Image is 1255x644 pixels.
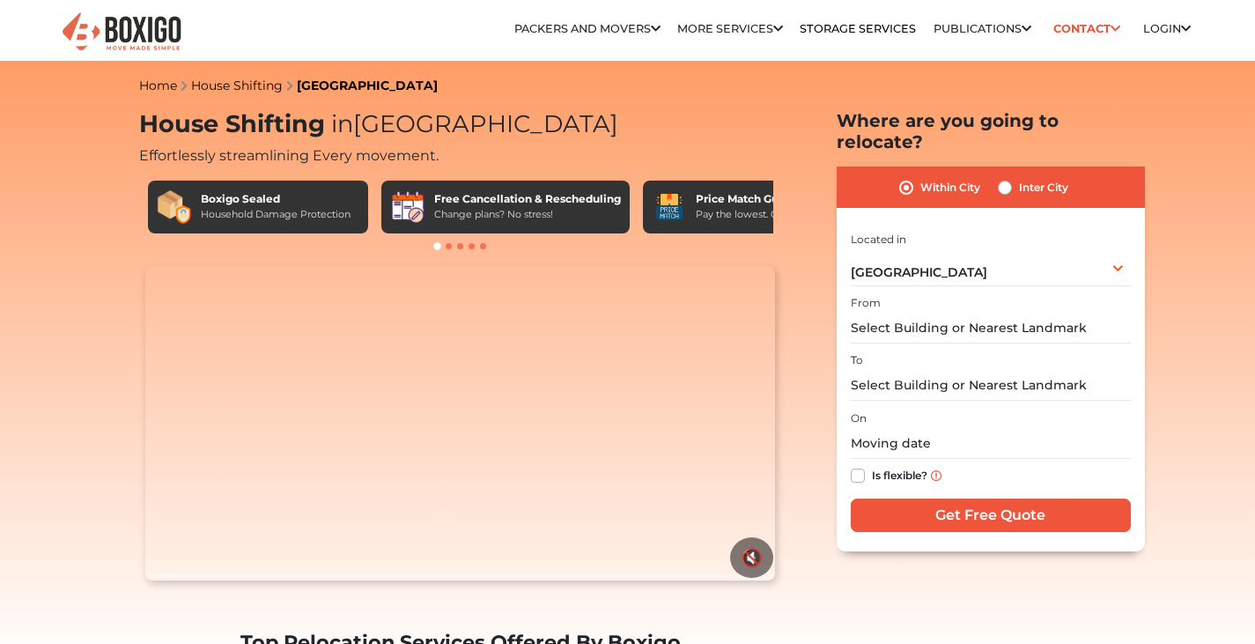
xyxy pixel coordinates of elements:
div: Price Match Guarantee [696,191,830,207]
img: info [931,470,941,481]
h2: Where are you going to relocate? [837,110,1145,152]
span: [GEOGRAPHIC_DATA] [325,109,618,138]
a: Packers and Movers [514,22,661,35]
div: Household Damage Protection [201,207,351,222]
h1: House Shifting [139,110,782,139]
img: Boxigo Sealed [157,189,192,225]
a: Storage Services [800,22,916,35]
a: House Shifting [191,78,283,93]
img: Free Cancellation & Rescheduling [390,189,425,225]
div: Change plans? No stress! [434,207,621,222]
a: More services [677,22,783,35]
input: Select Building or Nearest Landmark [851,313,1131,344]
input: Get Free Quote [851,499,1131,532]
label: From [851,295,881,311]
a: Contact [1048,15,1126,42]
a: [GEOGRAPHIC_DATA] [297,78,438,93]
span: in [331,109,353,138]
img: Price Match Guarantee [652,189,687,225]
span: Effortlessly streamlining Every movement. [139,147,439,164]
label: Located in [851,232,906,248]
input: Moving date [851,428,1131,459]
a: Login [1143,22,1191,35]
a: Home [139,78,177,93]
div: Free Cancellation & Rescheduling [434,191,621,207]
label: To [851,352,863,368]
label: Inter City [1019,177,1068,198]
img: Boxigo [60,11,183,54]
span: [GEOGRAPHIC_DATA] [851,264,987,280]
video: Your browser does not support the video tag. [145,266,775,581]
div: Pay the lowest. Guaranteed! [696,207,830,222]
a: Publications [934,22,1031,35]
button: 🔇 [730,537,773,578]
label: Is flexible? [872,465,927,484]
div: Boxigo Sealed [201,191,351,207]
label: Within City [920,177,980,198]
input: Select Building or Nearest Landmark [851,370,1131,401]
label: On [851,411,867,426]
